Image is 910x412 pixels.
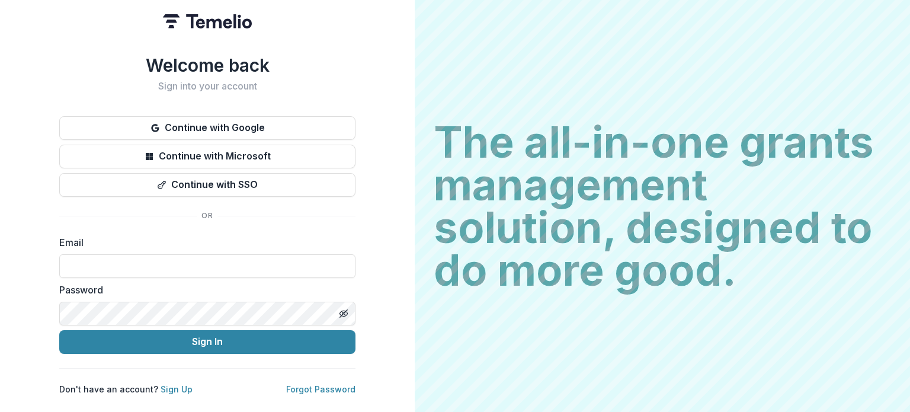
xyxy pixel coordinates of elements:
[59,173,355,197] button: Continue with SSO
[163,14,252,28] img: Temelio
[59,145,355,168] button: Continue with Microsoft
[334,304,353,323] button: Toggle password visibility
[59,383,193,395] p: Don't have an account?
[161,384,193,394] a: Sign Up
[59,55,355,76] h1: Welcome back
[59,283,348,297] label: Password
[286,384,355,394] a: Forgot Password
[59,81,355,92] h2: Sign into your account
[59,330,355,354] button: Sign In
[59,116,355,140] button: Continue with Google
[59,235,348,250] label: Email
